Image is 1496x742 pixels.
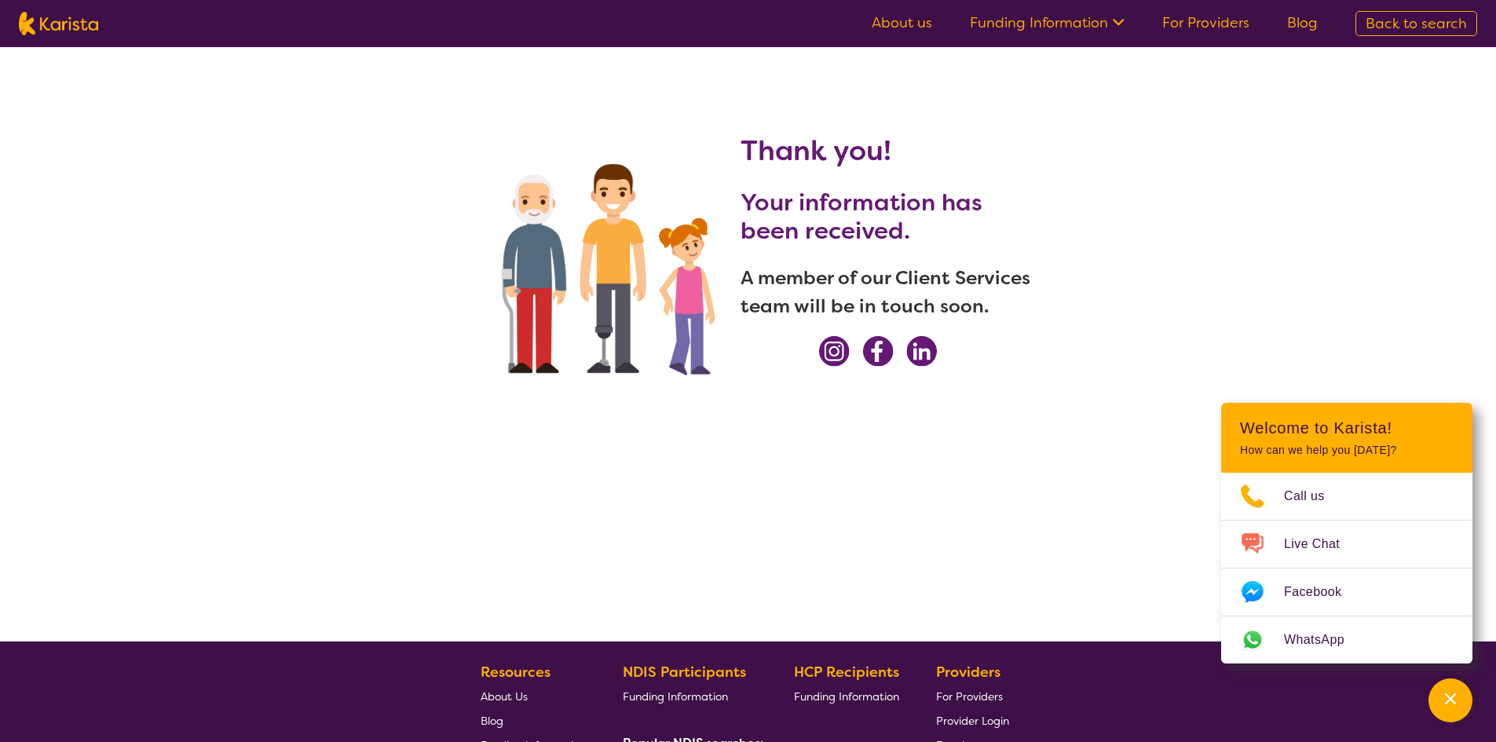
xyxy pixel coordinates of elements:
[1240,444,1454,457] p: How can we help you [DATE]?
[19,12,98,35] img: Karista logo
[906,336,937,367] img: LinkedIn
[481,684,586,708] a: About Us
[1240,419,1454,437] h2: Welcome to Karista!
[481,708,586,733] a: Blog
[1221,616,1472,663] a: Web link opens in a new tab.
[1284,628,1363,652] span: WhatsApp
[1284,580,1360,604] span: Facebook
[741,132,1031,170] h1: Thank you!
[819,336,850,367] img: Instagram
[1221,473,1472,663] ul: Choose channel
[466,85,741,446] img: We can find providers
[936,684,1009,708] a: For Providers
[970,13,1125,32] a: Funding Information
[623,689,728,704] span: Funding Information
[1355,11,1477,36] a: Back to search
[936,689,1003,704] span: For Providers
[794,684,899,708] a: Funding Information
[623,684,758,708] a: Funding Information
[794,689,899,704] span: Funding Information
[936,663,1000,682] b: Providers
[623,663,746,682] b: NDIS Participants
[1284,484,1344,508] span: Call us
[872,13,932,32] a: About us
[1162,13,1249,32] a: For Providers
[936,708,1009,733] a: Provider Login
[481,714,503,728] span: Blog
[481,663,550,682] b: Resources
[794,663,899,682] b: HCP Recipients
[936,714,1009,728] span: Provider Login
[1428,678,1472,722] button: Channel Menu
[1287,13,1318,32] a: Blog
[741,264,1031,320] h3: A member of our Client Services team will be in touch soon.
[1221,403,1472,663] div: Channel Menu
[481,689,528,704] span: About Us
[741,188,1031,245] h2: Your information has been received.
[1284,532,1359,556] span: Live Chat
[862,336,894,367] img: Facebook
[1366,14,1467,33] span: Back to search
